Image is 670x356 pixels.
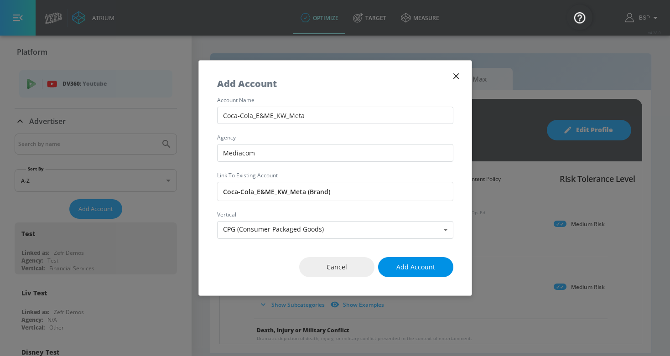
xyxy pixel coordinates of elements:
button: Open Resource Center [567,5,592,30]
h5: Add Account [217,79,277,88]
div: CPG (Consumer Packaged Goods) [217,221,453,239]
span: Cancel [317,262,356,273]
label: Link to Existing Account [217,173,453,178]
label: account name [217,98,453,103]
input: Enter agency name [217,144,453,162]
label: vertical [217,212,453,217]
input: Enter account name [217,182,453,201]
span: Add Account [396,262,435,273]
button: Cancel [299,257,374,278]
label: agency [217,135,453,140]
input: Enter account name [217,107,453,124]
button: Add Account [378,257,453,278]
